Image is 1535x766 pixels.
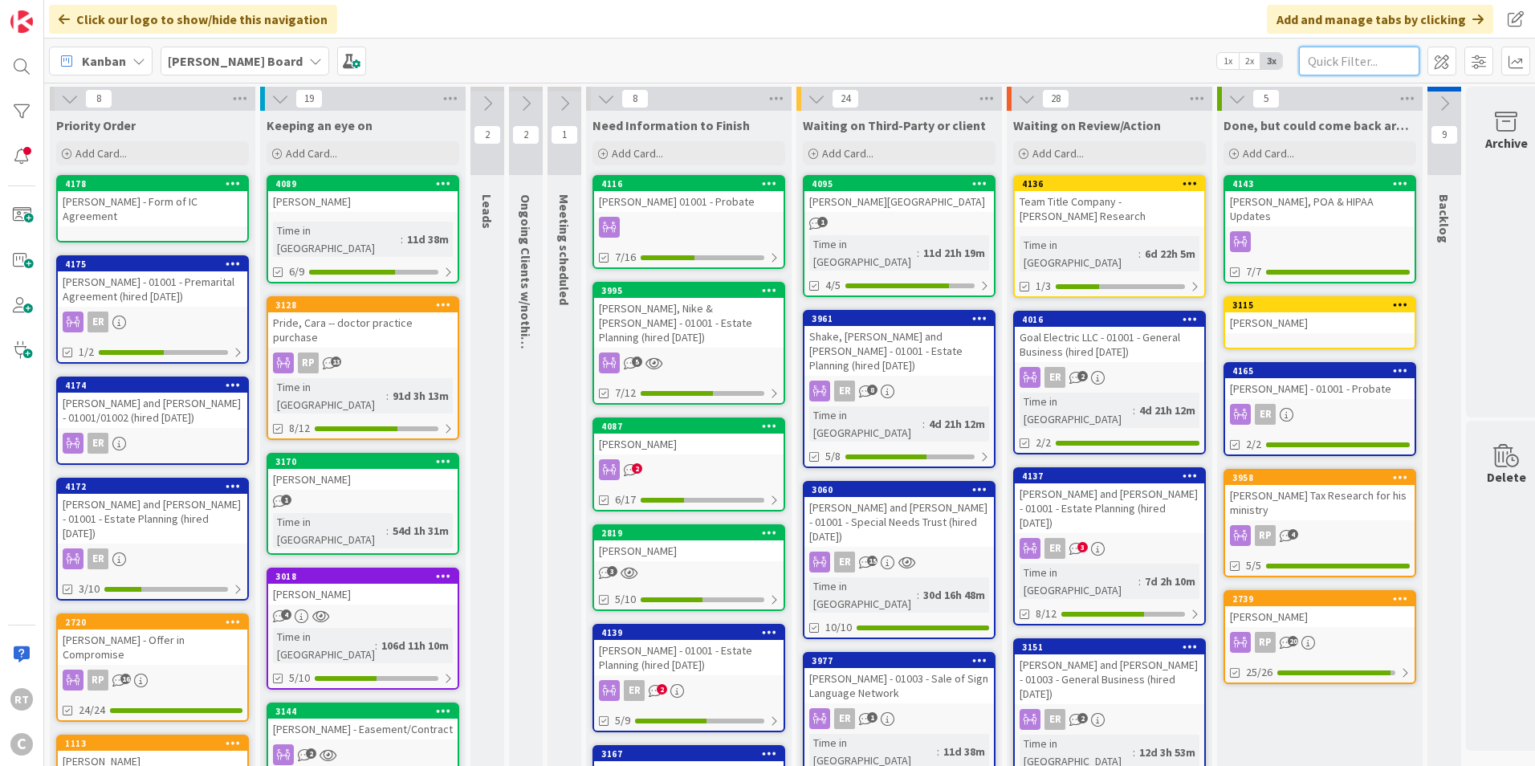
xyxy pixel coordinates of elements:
[275,456,458,467] div: 3170
[1015,177,1204,191] div: 4136
[1022,314,1204,325] div: 4016
[58,736,247,751] div: 1113
[1224,296,1416,349] a: 3115[PERSON_NAME]
[474,125,501,145] span: 2
[1225,378,1415,399] div: [PERSON_NAME] - 01001 - Probate
[804,483,994,547] div: 3060[PERSON_NAME] and [PERSON_NAME] - 01001 - Special Needs Trust (hired [DATE])
[65,617,247,628] div: 2720
[58,494,247,544] div: [PERSON_NAME] and [PERSON_NAME] - 01001 - Estate Planning (hired [DATE])
[592,524,785,611] a: 2819[PERSON_NAME]5/10
[1225,298,1415,312] div: 3115
[267,296,459,440] a: 3128Pride, Cara -- doctor practice purchaseRPTime in [GEOGRAPHIC_DATA]:91d 3h 13m8/12
[1013,311,1206,454] a: 4016Goal Electric LLC - 01001 - General Business (hired [DATE])ERTime in [GEOGRAPHIC_DATA]:4d 21h...
[58,378,247,393] div: 4174
[919,244,989,262] div: 11d 21h 19m
[58,378,247,428] div: 4174[PERSON_NAME] and [PERSON_NAME] - 01001/01002 (hired [DATE])
[867,385,877,395] span: 8
[268,569,458,584] div: 3018
[1044,538,1065,559] div: ER
[58,615,247,630] div: 2720
[594,526,784,540] div: 2819
[1232,299,1415,311] div: 3115
[804,312,994,376] div: 3961Shake, [PERSON_NAME] and [PERSON_NAME] - 01001 - Estate Planning (hired [DATE])
[1225,606,1415,627] div: [PERSON_NAME]
[58,548,247,569] div: ER
[1015,640,1204,654] div: 3151
[1224,362,1416,456] a: 4165[PERSON_NAME] - 01001 - ProbateER2/2
[268,704,458,740] div: 3144[PERSON_NAME] - Easement/Contract
[1232,593,1415,605] div: 2739
[621,89,649,108] span: 8
[268,191,458,212] div: [PERSON_NAME]
[917,244,919,262] span: :
[268,704,458,719] div: 3144
[56,255,249,364] a: 4175[PERSON_NAME] - 01001 - Premarital Agreement (hired [DATE])ER1/2
[804,177,994,212] div: 4095[PERSON_NAME][GEOGRAPHIC_DATA]
[1225,632,1415,653] div: RP
[1217,53,1239,69] span: 1x
[79,344,94,361] span: 1/2
[268,312,458,348] div: Pride, Cara -- doctor practice purchase
[268,454,458,469] div: 3170
[289,670,310,687] span: 5/10
[1225,525,1415,546] div: RP
[1135,744,1199,761] div: 12d 3h 53m
[1267,5,1493,34] div: Add and manage tabs by clicking
[1135,401,1199,419] div: 4d 21h 12m
[79,581,100,597] span: 3/10
[273,378,386,414] div: Time in [GEOGRAPHIC_DATA]
[268,569,458,605] div: 3018[PERSON_NAME]
[518,194,534,378] span: Ongoing Clients w/nothing ATM
[592,624,785,732] a: 4139[PERSON_NAME] - 01001 - Estate Planning (hired [DATE])ER5/9
[289,263,304,280] span: 6/9
[306,748,316,759] span: 2
[632,357,642,367] span: 5
[268,177,458,212] div: 4089[PERSON_NAME]
[65,380,247,391] div: 4174
[10,733,33,756] div: C
[88,312,108,332] div: ER
[922,415,925,433] span: :
[594,434,784,454] div: [PERSON_NAME]
[817,217,828,227] span: 1
[268,584,458,605] div: [PERSON_NAME]
[403,230,453,248] div: 11d 38m
[804,654,994,703] div: 3977[PERSON_NAME] - 01003 - Sale of Sign Language Network
[551,125,578,145] span: 1
[75,146,127,161] span: Add Card...
[267,453,459,555] a: 3170[PERSON_NAME]Time in [GEOGRAPHIC_DATA]:54d 1h 31m
[1032,146,1084,161] span: Add Card...
[268,298,458,312] div: 3128
[1224,175,1416,283] a: 4143[PERSON_NAME], POA & HIPAA Updates7/7
[809,577,917,613] div: Time in [GEOGRAPHIC_DATA]
[594,298,784,348] div: [PERSON_NAME], Nike & [PERSON_NAME] - 01001 - Estate Planning (hired [DATE])
[825,448,841,465] span: 5/8
[601,421,784,432] div: 4087
[386,522,389,540] span: :
[268,352,458,373] div: RP
[1013,175,1206,298] a: 4136Team Title Company - [PERSON_NAME] ResearchTime in [GEOGRAPHIC_DATA]:6d 22h 5m1/3
[809,406,922,442] div: Time in [GEOGRAPHIC_DATA]
[479,194,495,229] span: Leads
[281,609,291,620] span: 4
[1225,485,1415,520] div: [PERSON_NAME] Tax Research for his ministry
[1299,47,1419,75] input: Quick Filter...
[594,680,784,701] div: ER
[1225,298,1415,333] div: 3115[PERSON_NAME]
[168,53,303,69] b: [PERSON_NAME] Board
[56,175,249,242] a: 4178[PERSON_NAME] - Form of IC Agreement
[58,630,247,665] div: [PERSON_NAME] - Offer in Compromise
[804,177,994,191] div: 4095
[389,522,453,540] div: 54d 1h 31m
[65,178,247,189] div: 4178
[615,591,636,608] span: 5/10
[1077,371,1088,381] span: 2
[1015,640,1204,704] div: 3151[PERSON_NAME] and [PERSON_NAME] - 01003 - General Business (hired [DATE])
[286,146,337,161] span: Add Card...
[85,89,112,108] span: 8
[804,326,994,376] div: Shake, [PERSON_NAME] and [PERSON_NAME] - 01001 - Estate Planning (hired [DATE])
[275,299,458,311] div: 3128
[1232,178,1415,189] div: 4143
[10,688,33,711] div: RT
[88,548,108,569] div: ER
